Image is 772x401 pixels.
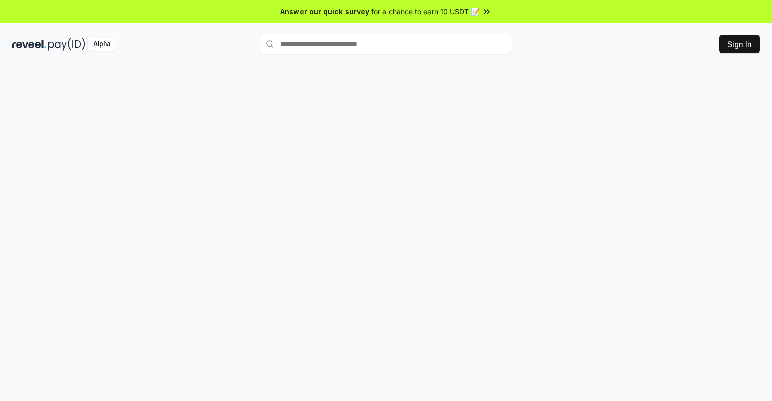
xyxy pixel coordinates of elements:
[48,38,85,51] img: pay_id
[719,35,760,53] button: Sign In
[280,6,369,17] span: Answer our quick survey
[88,38,116,51] div: Alpha
[371,6,480,17] span: for a chance to earn 10 USDT 📝
[12,38,46,51] img: reveel_dark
